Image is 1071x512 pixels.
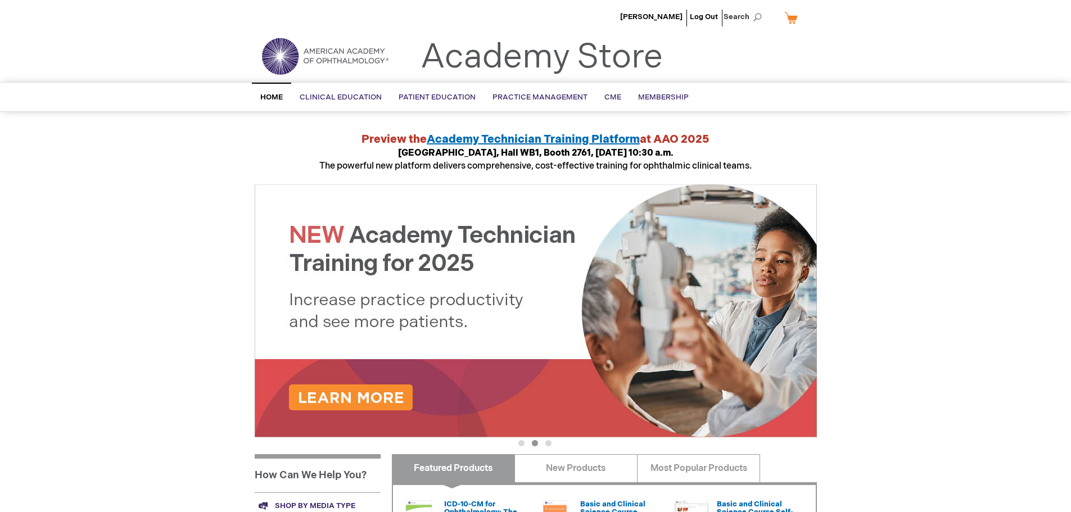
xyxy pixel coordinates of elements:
span: Patient Education [399,93,476,102]
span: CME [604,93,621,102]
button: 1 of 3 [518,440,525,446]
a: Most Popular Products [637,454,760,482]
a: New Products [514,454,638,482]
span: Practice Management [492,93,588,102]
span: Clinical Education [300,93,382,102]
button: 2 of 3 [532,440,538,446]
span: The powerful new platform delivers comprehensive, cost-effective training for ophthalmic clinical... [319,148,752,171]
a: Academy Technician Training Platform [427,133,640,146]
a: Log Out [690,12,718,21]
strong: Preview the at AAO 2025 [361,133,710,146]
a: Academy Store [421,37,663,78]
span: Home [260,93,283,102]
a: Featured Products [392,454,515,482]
button: 3 of 3 [545,440,552,446]
span: Membership [638,93,689,102]
span: Search [724,6,766,28]
a: [PERSON_NAME] [620,12,683,21]
h1: How Can We Help You? [255,454,381,492]
strong: [GEOGRAPHIC_DATA], Hall WB1, Booth 2761, [DATE] 10:30 a.m. [398,148,674,158]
